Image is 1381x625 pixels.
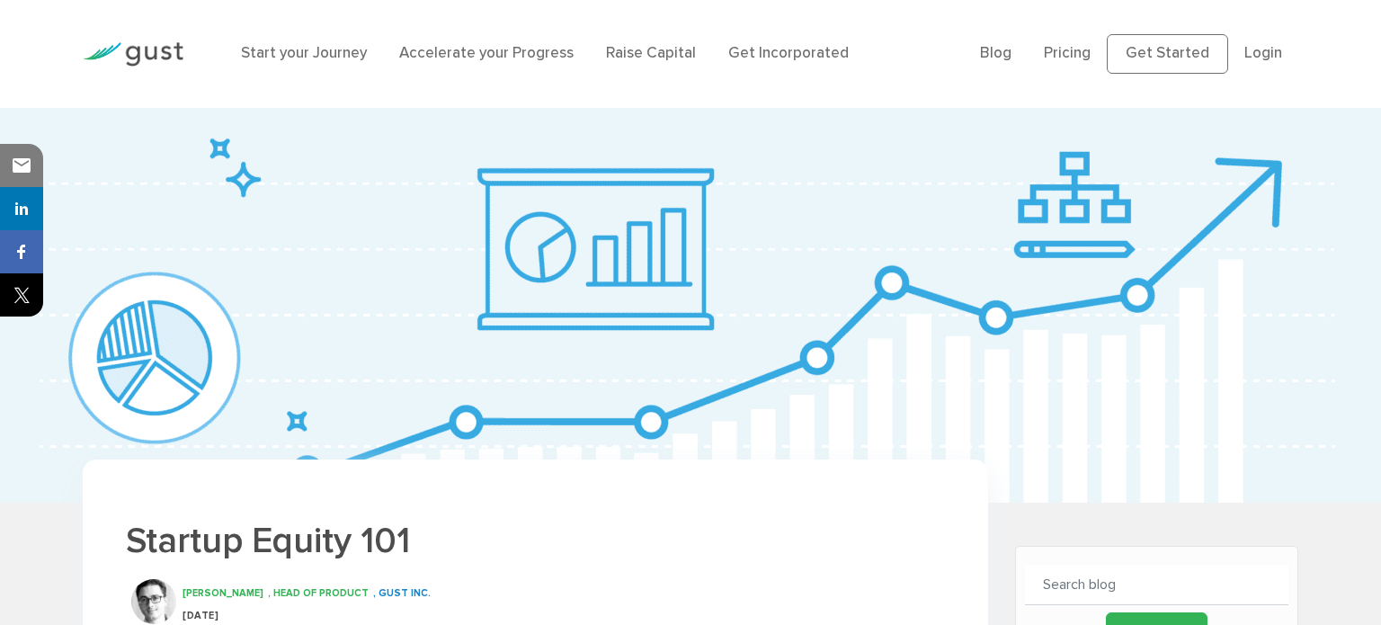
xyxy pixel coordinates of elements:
span: , GUST INC. [373,587,431,599]
input: Search blog [1025,565,1289,605]
img: Gust Logo [83,42,183,67]
span: [PERSON_NAME] [183,587,263,599]
a: Raise Capital [606,44,696,62]
a: Accelerate your Progress [399,44,574,62]
a: Get Started [1107,34,1228,74]
span: [DATE] [183,610,218,621]
a: Get Incorporated [728,44,849,62]
span: , HEAD OF PRODUCT [268,587,369,599]
a: Blog [980,44,1011,62]
a: Pricing [1044,44,1091,62]
a: Login [1244,44,1282,62]
a: Start your Journey [241,44,367,62]
img: Alan Mcgee [131,579,176,624]
h1: Startup Equity 101 [126,517,945,565]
